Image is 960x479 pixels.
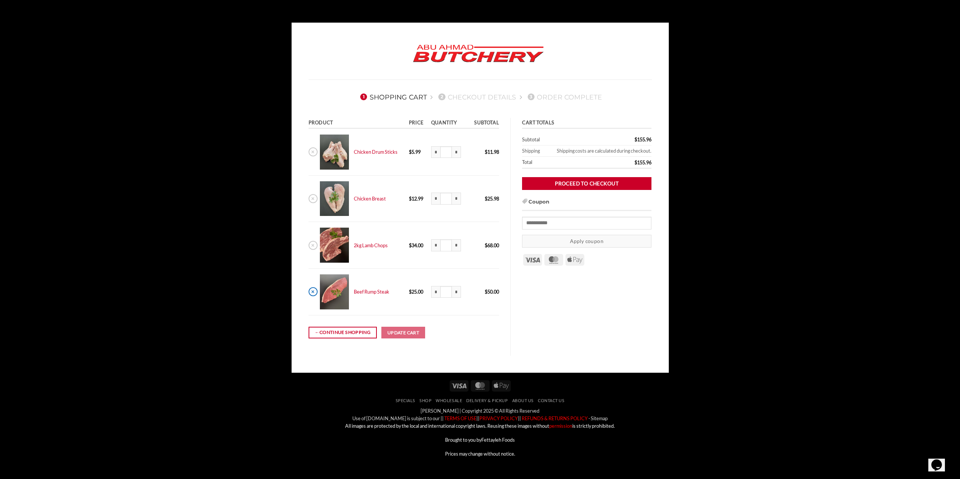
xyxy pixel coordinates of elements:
bdi: 155.96 [634,159,651,165]
input: Reduce quantity of Beef Rump Steak [431,286,440,298]
a: 2Checkout details [436,93,516,101]
input: Reduce quantity of Chicken Drum Sticks [431,146,440,158]
bdi: 5.99 [409,149,421,155]
h3: Coupon [522,198,651,211]
a: Delivery & Pickup [466,398,508,403]
span: 1 [360,93,367,100]
a: Wholesale [436,398,462,403]
input: Increase quantity of 2kg Lamb Chops [452,239,461,251]
a: SHOP [419,398,432,403]
span: $ [485,149,487,155]
span: $ [634,159,637,165]
th: Price [407,118,429,129]
span: 2 [438,93,445,100]
a: Remove Chicken Breast from cart [309,194,318,203]
a: permission [549,423,572,429]
img: Cart [320,181,349,216]
a: Remove Chicken Drum Sticks from cart [309,147,318,156]
div: [PERSON_NAME] | Copyright 2025 © All Rights Reserved Use of [DOMAIN_NAME] is subject to our || || || [297,407,663,458]
span: $ [634,136,637,142]
p: Brought to you by [297,436,663,444]
bdi: 50.00 [485,289,499,295]
span: $ [485,289,487,295]
input: Product quantity [440,193,452,205]
div: Payment icons [449,379,512,392]
a: Remove Beef Rump Steak from cart [309,287,318,296]
bdi: 68.00 [485,242,499,248]
a: 2kg Lamb Chops [354,242,388,248]
button: Update cart [381,327,425,339]
th: Quantity [429,118,468,129]
th: Subtotal [522,134,588,145]
bdi: 11.98 [485,149,499,155]
span: $ [485,242,487,248]
a: - [588,415,590,421]
a: Chicken Breast [354,196,386,202]
th: Subtotal [468,118,499,129]
img: Abu Ahmad Butchery [407,40,550,68]
a: Chicken Drum Sticks [354,149,398,155]
img: Cart [320,228,349,263]
input: Reduce quantity of 2kg Lamb Chops [431,239,440,251]
input: Increase quantity of Beef Rump Steak [452,286,461,298]
input: Increase quantity of Chicken Breast [452,193,461,205]
th: Cart totals [522,118,651,129]
a: Proceed to checkout [522,177,651,190]
bdi: 12.99 [409,196,423,202]
input: Product quantity [440,146,452,158]
span: $ [409,149,412,155]
span: ← [315,329,319,336]
th: Product [309,118,407,129]
nav: Checkout steps [309,87,652,107]
th: Total [522,157,588,169]
a: Remove 2kg Lamb Chops from cart [309,241,318,250]
input: Reduce quantity of Chicken Breast [431,193,440,205]
span: $ [409,289,412,295]
a: PRIVACY POLICY [479,415,518,421]
iframe: chat widget [928,449,952,471]
a: Sitemap [591,415,608,421]
button: Apply coupon [522,235,651,248]
p: Prices may change without notice. [297,450,663,458]
a: Specials [396,398,415,403]
input: Product quantity [440,286,452,298]
a: Beef Rump Steak [354,289,389,295]
input: Increase quantity of Chicken Drum Sticks [452,146,461,158]
td: Shipping costs are calculated during checkout. [544,145,651,157]
img: Cart [320,135,349,170]
bdi: 155.96 [634,136,651,142]
bdi: 25.00 [409,289,423,295]
a: Contact Us [538,398,564,403]
p: All images are protected by the local and international copyright laws. Reusing these images with... [297,422,663,430]
a: TERMS OF USE [444,415,476,421]
span: $ [409,196,412,202]
span: $ [409,242,412,248]
div: Payment icons [522,253,585,266]
span: $ [485,196,487,202]
a: Fettayleh Foods [481,437,515,443]
a: Continue shopping [309,327,377,338]
font: TERMS OF USE [444,415,476,421]
input: Product quantity [440,239,452,251]
a: REFUNDS & RETURNS POLICY [521,415,588,421]
bdi: 25.98 [485,196,499,202]
img: Cart [320,274,349,309]
bdi: 34.00 [409,242,423,248]
a: About Us [512,398,534,403]
th: Shipping [522,145,544,157]
a: 1Shopping Cart [358,93,427,101]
